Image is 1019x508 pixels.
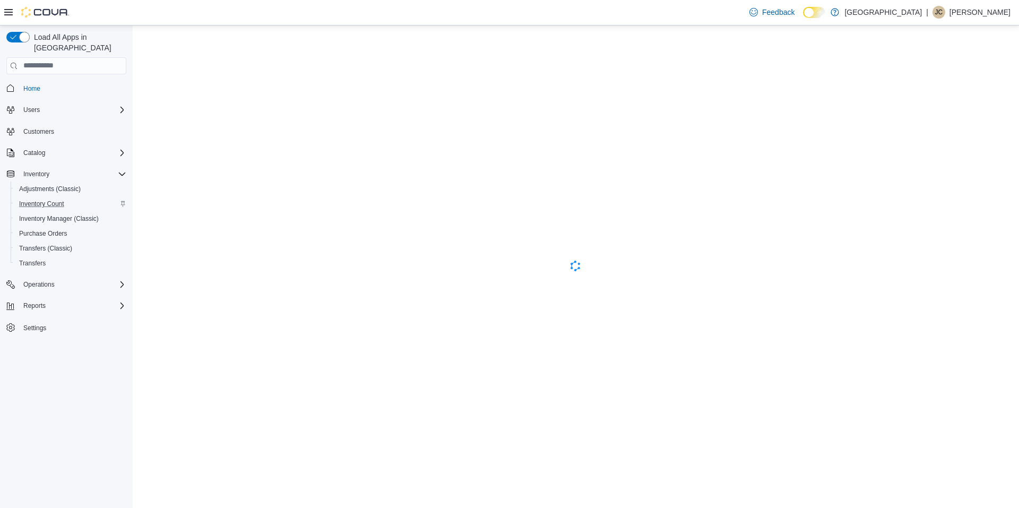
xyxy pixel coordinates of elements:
[19,322,50,334] a: Settings
[23,280,55,289] span: Operations
[19,229,67,238] span: Purchase Orders
[19,168,126,180] span: Inventory
[6,76,126,363] nav: Complex example
[11,256,131,271] button: Transfers
[15,242,76,255] a: Transfers (Classic)
[2,124,131,139] button: Customers
[11,241,131,256] button: Transfers (Classic)
[19,200,64,208] span: Inventory Count
[15,197,68,210] a: Inventory Count
[19,104,44,116] button: Users
[19,278,126,291] span: Operations
[15,183,126,195] span: Adjustments (Classic)
[19,82,126,95] span: Home
[15,227,72,240] a: Purchase Orders
[745,2,799,23] a: Feedback
[19,278,59,291] button: Operations
[15,197,126,210] span: Inventory Count
[19,321,126,334] span: Settings
[23,149,45,157] span: Catalog
[15,242,126,255] span: Transfers (Classic)
[21,7,69,18] img: Cova
[15,212,126,225] span: Inventory Manager (Classic)
[19,244,72,253] span: Transfers (Classic)
[762,7,795,18] span: Feedback
[19,125,126,138] span: Customers
[926,6,928,19] p: |
[932,6,945,19] div: Jessica Cummings
[19,168,54,180] button: Inventory
[23,127,54,136] span: Customers
[19,299,50,312] button: Reports
[19,214,99,223] span: Inventory Manager (Classic)
[19,147,126,159] span: Catalog
[15,257,50,270] a: Transfers
[2,81,131,96] button: Home
[11,196,131,211] button: Inventory Count
[935,6,943,19] span: JC
[949,6,1011,19] p: [PERSON_NAME]
[19,82,45,95] a: Home
[2,277,131,292] button: Operations
[19,185,81,193] span: Adjustments (Classic)
[2,167,131,182] button: Inventory
[2,320,131,335] button: Settings
[15,257,126,270] span: Transfers
[2,145,131,160] button: Catalog
[803,18,804,19] span: Dark Mode
[19,104,126,116] span: Users
[2,298,131,313] button: Reports
[844,6,922,19] p: [GEOGRAPHIC_DATA]
[11,182,131,196] button: Adjustments (Classic)
[803,7,825,18] input: Dark Mode
[15,227,126,240] span: Purchase Orders
[11,226,131,241] button: Purchase Orders
[19,147,49,159] button: Catalog
[23,170,49,178] span: Inventory
[2,102,131,117] button: Users
[19,299,126,312] span: Reports
[15,183,85,195] a: Adjustments (Classic)
[30,32,126,53] span: Load All Apps in [GEOGRAPHIC_DATA]
[11,211,131,226] button: Inventory Manager (Classic)
[23,324,46,332] span: Settings
[19,125,58,138] a: Customers
[15,212,103,225] a: Inventory Manager (Classic)
[23,106,40,114] span: Users
[19,259,46,268] span: Transfers
[23,302,46,310] span: Reports
[23,84,40,93] span: Home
